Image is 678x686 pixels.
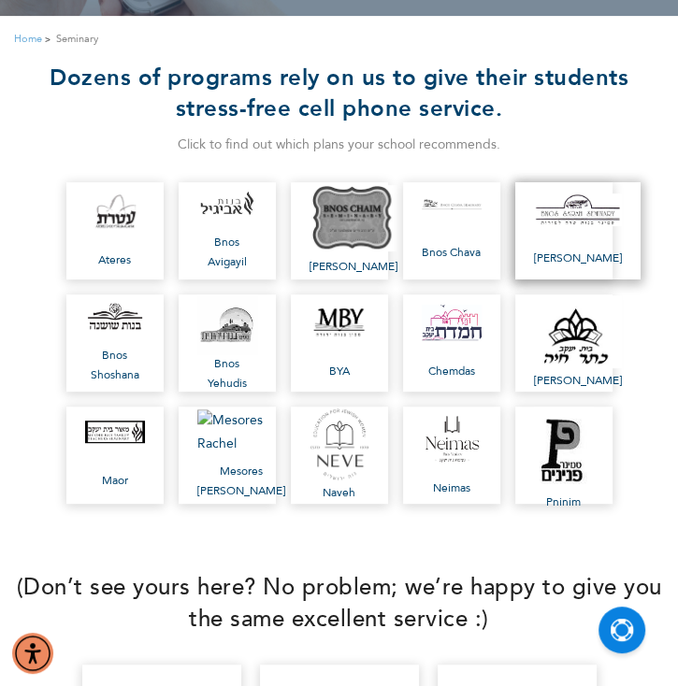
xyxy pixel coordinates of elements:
[403,182,500,279] a: Bnos Chava
[534,493,594,512] span: Pninim
[310,257,397,277] span: [PERSON_NAME]
[14,572,664,636] h3: ​​(Don’t see yours here? No problem; we’re happy to give you the same excellent service :)
[197,354,257,393] span: Bnos Yehudis
[515,407,613,504] a: Pninim
[291,294,388,392] a: BYA
[422,305,482,340] img: Chemdas
[534,249,622,268] span: [PERSON_NAME]
[534,407,594,493] img: Pninim
[403,294,500,392] a: Chemdas
[310,362,369,381] span: BYA
[197,462,285,501] span: Mesores [PERSON_NAME]
[56,30,98,48] strong: Seminary
[85,301,145,332] img: Bnos Shoshana
[179,294,276,392] a: Bnos Yehudis
[422,412,482,468] img: Neimas
[66,407,164,504] a: Maor
[66,182,164,279] a: Ateres
[179,407,304,504] a: Mesores [PERSON_NAME]
[515,182,641,279] a: [PERSON_NAME]
[14,134,664,157] div: Click to find out which plans your school recommends.
[179,182,276,279] a: Bnos Avigayil
[515,294,641,392] a: [PERSON_NAME]
[85,346,145,385] span: Bnos Shoshana
[291,407,388,504] a: Naveh
[534,193,622,226] img: Bnos Sara
[197,233,257,272] span: Bnos Avigayil
[403,407,500,504] a: Neimas
[422,199,482,209] img: Bnos Chava
[197,190,257,219] img: Bnos Avigayil
[310,407,369,481] img: Naveh
[12,633,53,674] div: Accessibility Menu
[534,371,622,391] span: [PERSON_NAME]
[85,250,145,270] span: Ateres
[14,63,664,124] h2: Dozens of programs rely on us to give their students stress-free cell phone service.
[422,243,482,263] span: Bnos Chava
[310,306,369,340] img: BYA
[534,295,622,368] img: Keser Chaya
[310,483,369,503] span: Naveh
[85,192,145,231] img: Ateres
[85,421,145,443] img: Maor
[422,362,482,381] span: Chemdas
[310,185,397,250] img: Bnos Chaim
[197,294,257,354] img: Bnos Yehudis
[422,479,482,498] span: Neimas
[66,294,164,392] a: Bnos Shoshana
[14,32,42,46] a: Home
[85,471,145,491] span: Maor
[197,409,285,455] img: Mesores Rachel
[291,182,416,279] a: [PERSON_NAME]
